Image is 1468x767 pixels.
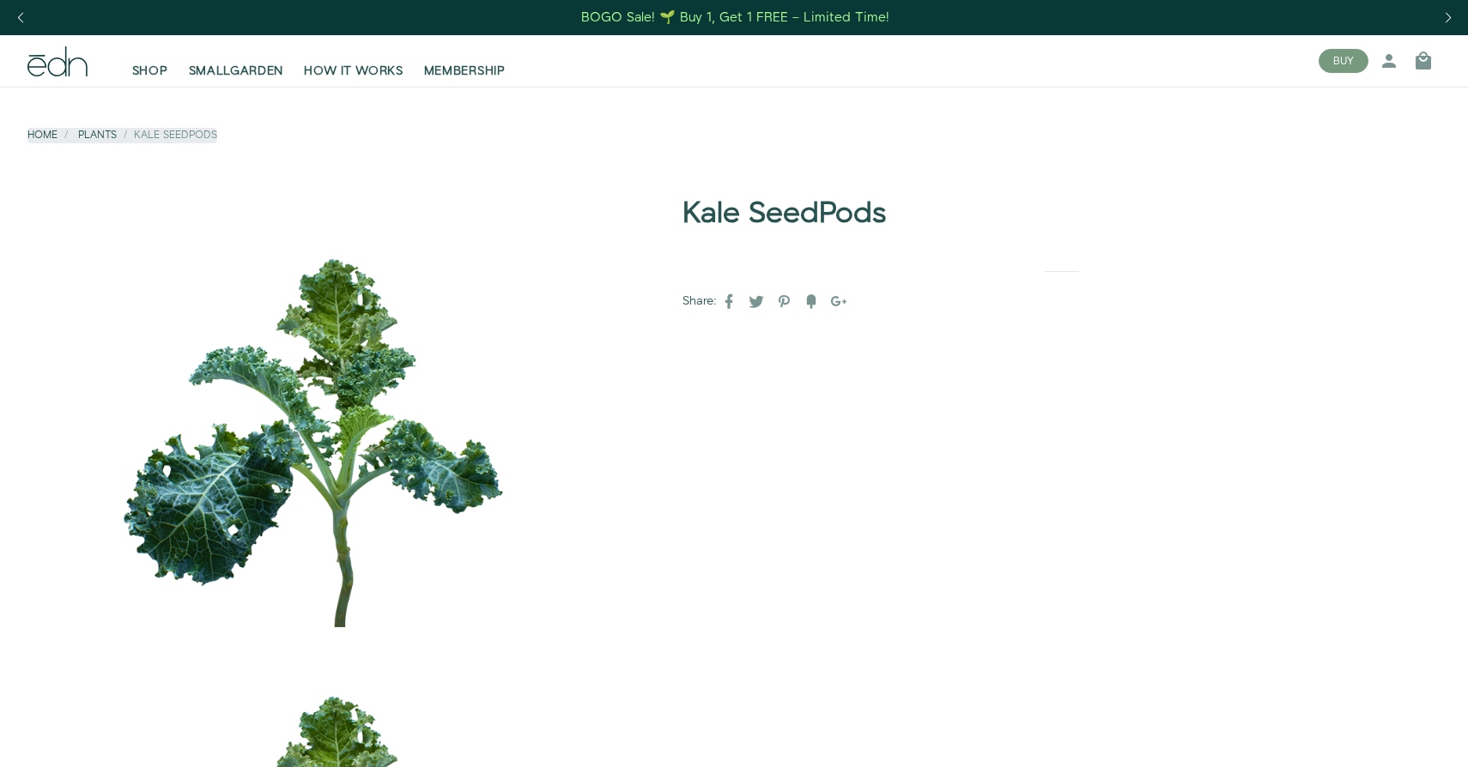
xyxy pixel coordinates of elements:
label: Share: [682,293,717,310]
span: HOW IT WORKS [304,63,403,80]
a: HOW IT WORKS [294,42,413,80]
a: Plants [78,128,117,142]
button: BUY [1319,49,1368,73]
a: MEMBERSHIP [414,42,516,80]
span: MEMBERSHIP [424,63,506,80]
span: SMALLGARDEN [189,63,284,80]
a: SMALLGARDEN [179,42,294,80]
a: BOGO Sale! 🌱 Buy 1, Get 1 FREE – Limited Time! [580,4,892,31]
span: SHOP [132,63,168,80]
a: Home [27,128,58,142]
div: BOGO Sale! 🌱 Buy 1, Get 1 FREE – Limited Time! [581,9,889,27]
nav: breadcrumbs [27,128,217,142]
li: Kale SeedPods [117,128,217,142]
a: SHOP [122,42,179,80]
h1: Kale SeedPods [682,198,1441,230]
